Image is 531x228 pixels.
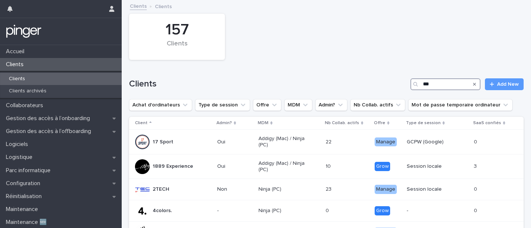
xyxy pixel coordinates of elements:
tr: 2TECHNonNinja (PC)2323 ManageSession locale00 [129,179,524,200]
div: Grow [375,162,390,171]
p: Logistique [3,154,38,161]
p: 0 [474,137,479,145]
p: Clients [155,2,172,10]
p: Non [217,186,253,193]
p: Ninja (PC) [258,208,311,214]
div: Clients [142,40,212,55]
button: Type de session [195,99,250,111]
p: 10 [326,162,332,170]
p: Ninja (PC) [258,186,311,193]
p: Oui [217,139,253,145]
p: Gestion des accès à l’onboarding [3,115,96,122]
p: Logiciels [3,141,34,148]
span: Add New [497,82,519,87]
p: 1889 Experience [153,163,193,170]
p: Addigy (Mac) / Ninja (PC) [258,160,311,173]
tr: 1889 ExperienceOuiAddigy (Mac) / Ninja (PC)1010 GrowSession locale33 [129,154,524,179]
p: - [407,208,459,214]
p: Maintenance [3,206,44,213]
p: Accueil [3,48,30,55]
input: Search [410,78,480,90]
button: MDM [284,99,312,111]
p: Admin? [216,119,232,127]
p: Configuration [3,180,46,187]
p: Gestion des accès à l’offboarding [3,128,97,135]
p: Clients [3,76,31,82]
button: Offre [253,99,281,111]
div: 157 [142,21,212,39]
button: Nb Collab. actifs [350,99,405,111]
p: Oui [217,163,253,170]
p: Clients archivés [3,88,52,94]
p: Type de session [406,119,441,127]
p: Client [135,119,147,127]
h1: Clients [129,79,407,89]
button: Mot de passe temporaire ordinateur [408,99,513,111]
p: 0 [326,206,330,214]
p: Nb Collab. actifs [325,119,359,127]
p: Session locale [407,163,459,170]
p: Session locale [407,186,459,193]
p: - [217,208,253,214]
div: Manage [375,185,397,194]
p: Parc informatique [3,167,56,174]
button: Admin? [315,99,347,111]
p: 2TECH [153,186,169,193]
p: GCPW (Google) [407,139,459,145]
p: Offre [374,119,385,127]
p: 17 Sport [153,139,173,145]
p: Collaborateurs [3,102,49,109]
p: 23 [326,185,333,193]
p: 0 [474,206,479,214]
p: 3 [474,162,478,170]
a: Add New [485,78,524,90]
p: Addigy (Mac) / Ninja (PC) [258,136,311,148]
tr: 4colors.-Ninja (PC)00 Grow-00 [129,200,524,222]
p: Clients [3,61,29,68]
p: 22 [326,137,333,145]
div: Manage [375,137,397,147]
img: mTgBEunGTSyRkCgitkcU [6,24,42,39]
p: 4colors. [153,208,172,214]
div: Grow [375,206,390,215]
button: Achat d'ordinateurs [129,99,192,111]
p: MDM [258,119,268,127]
p: Réinitialisation [3,193,48,200]
p: 0 [474,185,479,193]
a: Clients [130,1,147,10]
tr: 17 SportOuiAddigy (Mac) / Ninja (PC)2222 ManageGCPW (Google)00 [129,130,524,154]
p: SaaS confiés [473,119,501,127]
p: Maintenance 🆕 [3,219,53,226]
